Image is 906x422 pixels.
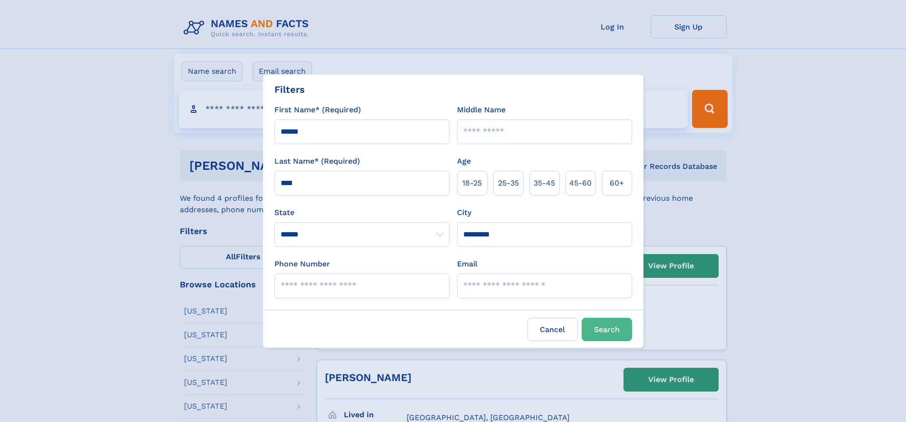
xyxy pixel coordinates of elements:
[457,207,471,218] label: City
[274,207,449,218] label: State
[569,177,592,189] span: 45‑60
[274,156,360,167] label: Last Name* (Required)
[457,104,506,116] label: Middle Name
[457,156,471,167] label: Age
[534,177,555,189] span: 35‑45
[457,258,477,270] label: Email
[274,82,305,97] div: Filters
[582,318,632,341] button: Search
[462,177,482,189] span: 18‑25
[527,318,578,341] label: Cancel
[610,177,624,189] span: 60+
[274,258,330,270] label: Phone Number
[498,177,519,189] span: 25‑35
[274,104,361,116] label: First Name* (Required)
